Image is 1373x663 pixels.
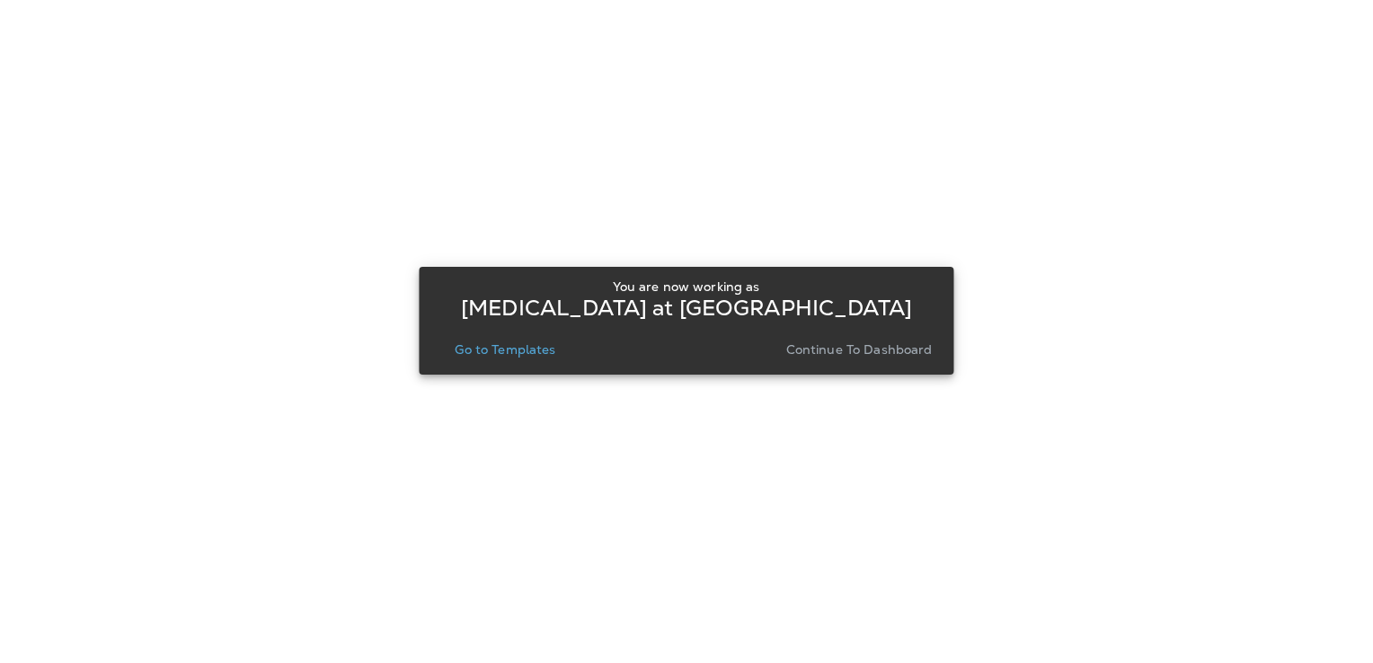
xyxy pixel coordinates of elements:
[779,337,940,362] button: Continue to Dashboard
[613,279,759,294] p: You are now working as
[461,301,912,315] p: [MEDICAL_DATA] at [GEOGRAPHIC_DATA]
[455,342,555,357] p: Go to Templates
[786,342,933,357] p: Continue to Dashboard
[447,337,562,362] button: Go to Templates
